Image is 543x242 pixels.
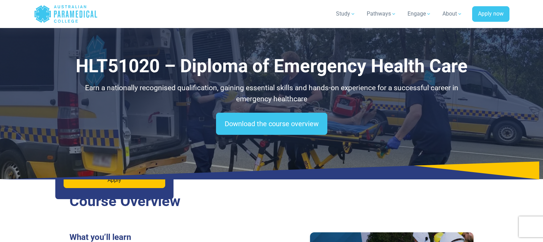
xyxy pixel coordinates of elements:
[34,3,98,25] a: Australian Paramedical College
[472,6,509,22] a: Apply now
[216,113,327,135] a: Download the course overview
[332,4,360,24] a: Study
[69,55,474,77] h1: HLT51020 – Diploma of Emergency Health Care
[69,193,474,210] h2: Course Overview
[403,4,436,24] a: Engage
[438,4,467,24] a: About
[69,83,474,104] p: Earn a nationally recognised qualification, gaining essential skills and hands-on experience for ...
[363,4,401,24] a: Pathways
